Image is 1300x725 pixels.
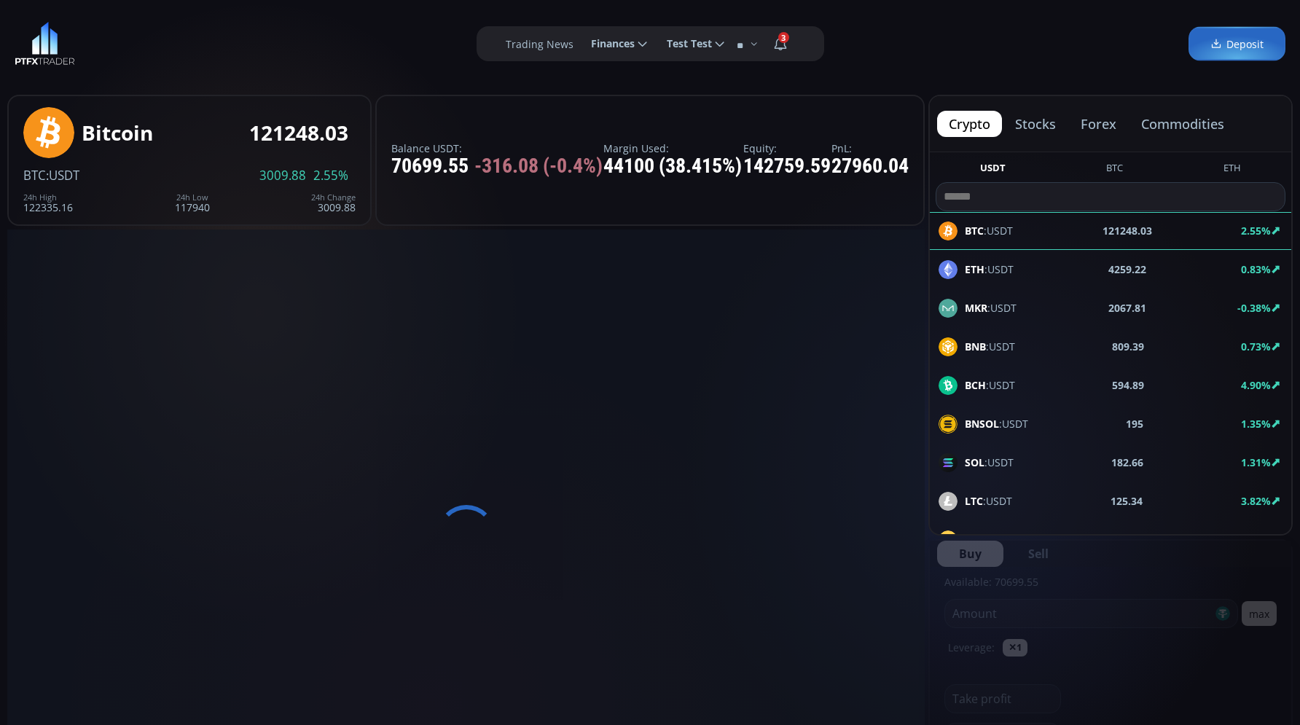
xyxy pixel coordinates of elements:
[311,193,356,202] div: 24h Change
[1241,262,1271,276] b: 0.83%
[1112,377,1144,393] b: 594.89
[937,111,1002,137] button: crypto
[23,193,73,202] div: 24h High
[603,155,742,178] div: 44100 (38.415%)
[965,340,986,353] b: BNB
[1218,161,1247,179] button: ETH
[391,155,603,178] div: 70699.55
[1069,111,1128,137] button: forex
[1210,36,1264,52] span: Deposit
[1126,416,1143,431] b: 195
[506,36,573,52] label: Trading News
[23,167,46,184] span: BTC
[259,169,306,182] span: 3009.88
[1111,493,1143,509] b: 125.34
[1241,378,1271,392] b: 4.90%
[965,494,983,508] b: LTC
[831,143,909,154] label: PnL:
[965,417,999,431] b: BNSOL
[1100,161,1129,179] button: BTC
[603,143,742,154] label: Margin Used:
[1108,262,1146,277] b: 4259.22
[743,143,831,154] label: Equity:
[657,29,712,58] span: Test Test
[974,161,1011,179] button: USDT
[1241,417,1271,431] b: 1.35%
[175,193,210,202] div: 24h Low
[391,143,603,154] label: Balance USDT:
[965,533,1009,546] b: BANANA
[1237,533,1271,546] b: -0.64%
[23,193,73,213] div: 122335.16
[15,22,75,66] img: LOGO
[1129,111,1236,137] button: commodities
[743,155,831,178] div: 142759.59
[965,378,986,392] b: BCH
[581,29,635,58] span: Finances
[82,122,153,144] div: Bitcoin
[965,262,1014,277] span: :USDT
[175,193,210,213] div: 117940
[965,377,1015,393] span: :USDT
[1112,339,1144,354] b: 809.39
[1125,532,1151,547] b: 26.32
[965,300,1017,316] span: :USDT
[249,122,348,144] div: 121248.03
[46,167,79,184] span: :USDT
[311,193,356,213] div: 3009.88
[1108,300,1146,316] b: 2067.81
[1237,301,1271,315] b: -0.38%
[474,155,603,178] span: -316.08 (-0.4%)
[1111,455,1143,470] b: 182.66
[965,493,1012,509] span: :USDT
[965,455,1014,470] span: :USDT
[1189,27,1285,61] a: Deposit
[965,262,984,276] b: ETH
[778,32,789,43] span: 3
[831,155,909,178] div: 27960.04
[1241,455,1271,469] b: 1.31%
[965,532,1038,547] span: :USDT
[1241,340,1271,353] b: 0.73%
[965,416,1028,431] span: :USDT
[1003,111,1068,137] button: stocks
[965,455,984,469] b: SOL
[965,339,1015,354] span: :USDT
[965,301,987,315] b: MKR
[1241,494,1271,508] b: 3.82%
[313,169,348,182] span: 2.55%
